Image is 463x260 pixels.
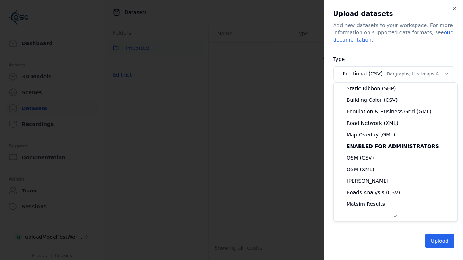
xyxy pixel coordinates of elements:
[347,154,374,161] span: OSM (CSV)
[347,189,400,196] span: Roads Analysis (CSV)
[347,166,374,173] span: OSM (XML)
[347,177,388,185] span: [PERSON_NAME]
[347,85,396,92] span: Static Ribbon (SHP)
[347,120,398,127] span: Road Network (XML)
[347,131,395,138] span: Map Overlay (GML)
[347,108,432,115] span: Population & Business Grid (GML)
[347,200,385,208] span: Matsim Results
[347,96,398,104] span: Building Color (CSV)
[335,140,456,152] div: Enabled for administrators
